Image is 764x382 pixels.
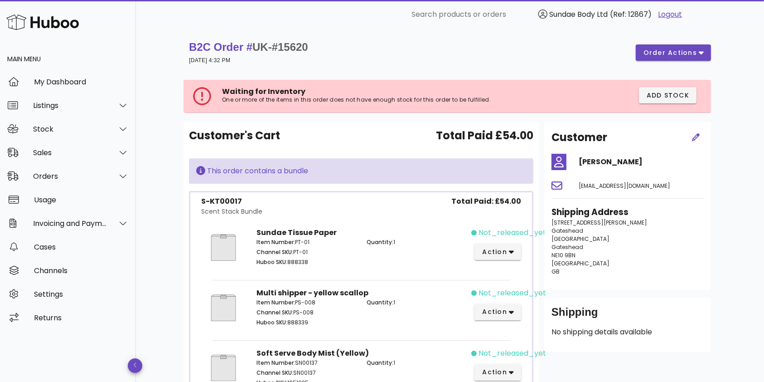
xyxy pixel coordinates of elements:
[256,369,356,377] p: SN00137
[474,364,521,381] button: action
[451,196,521,207] span: Total Paid: £54.00
[256,238,295,246] span: Item Number:
[256,348,369,358] strong: Soft Serve Body Mist (Yellow)
[33,101,107,110] div: Listings
[256,318,287,326] span: Huboo SKU:
[367,238,466,246] p: 1
[367,299,393,306] span: Quantity:
[479,227,546,238] span: not_released_yet
[610,9,652,20] span: (Ref: 12867)
[551,243,583,251] span: Gateshead
[189,41,308,53] strong: B2C Order #
[551,268,560,275] span: GB
[256,227,337,238] strong: Sundae Tissue Paper
[436,127,533,144] span: Total Paid £54.00
[189,57,230,64] small: [DATE] 4:32 PM
[201,196,262,207] div: S-KT00017
[367,359,393,367] span: Quantity:
[639,87,697,103] button: Add Stock
[474,304,521,320] button: action
[579,157,704,167] h4: [PERSON_NAME]
[551,327,704,338] p: No shipping details available
[34,243,129,251] div: Cases
[579,182,670,190] span: [EMAIL_ADDRESS][DOMAIN_NAME]
[33,125,107,133] div: Stock
[479,348,546,359] span: not_released_yet
[643,48,697,58] span: order actions
[34,313,129,322] div: Returns
[201,288,246,328] img: Product Image
[551,219,647,226] span: [STREET_ADDRESS][PERSON_NAME]
[33,148,107,157] div: Sales
[256,299,295,306] span: Item Number:
[658,9,682,20] a: Logout
[482,307,507,317] span: action
[551,129,607,146] h2: Customer
[33,172,107,181] div: Orders
[636,44,711,61] button: order actions
[551,251,575,259] span: NE10 9BN
[201,207,262,216] div: Scent Stack Bundle
[256,248,356,256] p: PT-01
[367,238,393,246] span: Quantity:
[196,166,526,176] div: This order contains a bundle
[222,96,542,103] p: One or more of the items in this order does not have enough stock for this order to be fulfilled.
[256,258,287,266] span: Huboo SKU:
[222,86,305,97] span: Waiting for Inventory
[252,41,308,53] span: UK-#15620
[551,206,704,219] h3: Shipping Address
[367,299,466,307] p: 1
[256,359,295,367] span: Item Number:
[646,91,690,100] span: Add Stock
[551,305,704,327] div: Shipping
[34,78,129,86] div: My Dashboard
[201,227,246,268] img: Product Image
[482,367,507,377] span: action
[367,359,466,367] p: 1
[33,219,107,228] div: Invoicing and Payments
[34,196,129,204] div: Usage
[482,247,507,257] span: action
[551,227,583,235] span: Gateshead
[256,309,356,317] p: PS-008
[256,359,356,367] p: SN00137
[256,248,293,256] span: Channel SKU:
[474,244,521,260] button: action
[551,260,609,267] span: [GEOGRAPHIC_DATA]
[6,12,79,32] img: Huboo Logo
[256,299,356,307] p: PS-008
[256,309,293,316] span: Channel SKU:
[189,127,280,144] span: Customer's Cart
[256,318,356,327] p: 888339
[550,9,608,20] span: Sundae Body Ltd
[479,288,546,299] span: not_released_yet
[256,238,356,246] p: PT-01
[256,258,356,266] p: 888338
[256,288,368,298] strong: Multi shipper - yellow scallop
[34,290,129,299] div: Settings
[34,266,129,275] div: Channels
[256,369,293,377] span: Channel SKU:
[551,235,609,243] span: [GEOGRAPHIC_DATA]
